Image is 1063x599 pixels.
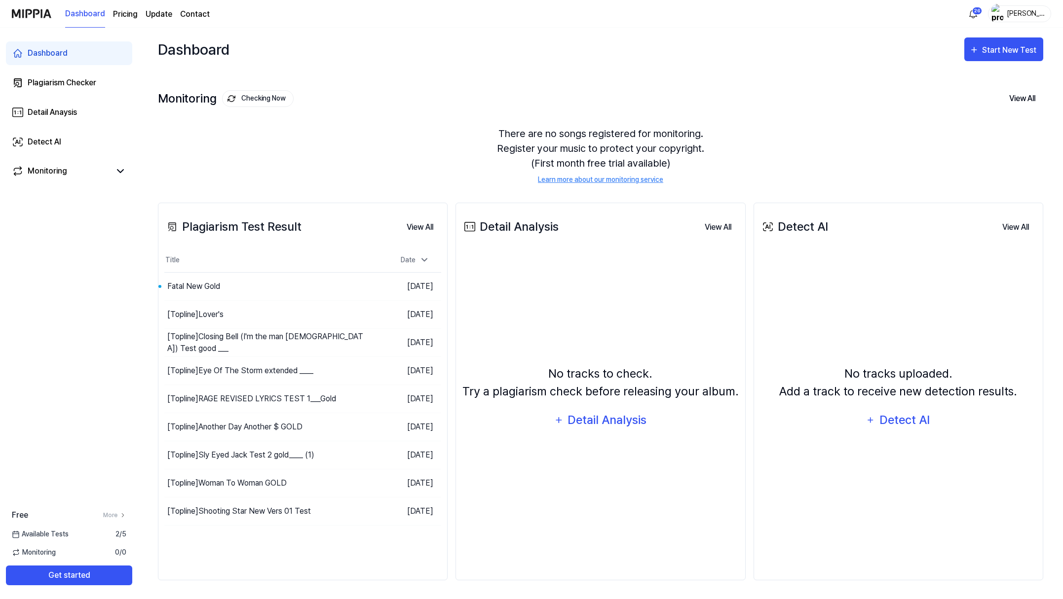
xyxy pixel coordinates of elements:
[372,385,441,413] td: [DATE]
[988,5,1051,22] button: profile[PERSON_NAME]
[28,165,67,177] div: Monitoring
[372,300,441,328] td: [DATE]
[6,565,132,585] button: Get started
[779,365,1017,400] div: No tracks uploaded. Add a track to receive new detection results.
[12,165,111,177] a: Monitoring
[399,217,441,237] button: View All
[1006,8,1045,19] div: [PERSON_NAME]
[972,7,982,15] div: 26
[115,547,126,558] span: 0 / 0
[372,497,441,525] td: [DATE]
[372,469,441,497] td: [DATE]
[158,114,1043,197] div: There are no songs registered for monitoring. Register your music to protect your copyright. (Fir...
[538,175,663,185] a: Learn more about our monitoring service
[967,8,979,20] img: 알림
[12,509,28,521] span: Free
[372,272,441,300] td: [DATE]
[180,8,210,20] a: Contact
[113,8,138,20] a: Pricing
[462,218,559,236] div: Detail Analysis
[878,411,931,429] div: Detect AI
[103,511,126,520] a: More
[65,0,105,28] a: Dashboard
[167,365,313,377] div: [Topline] Eye Of The Storm extended ____
[158,37,229,61] div: Dashboard
[164,248,372,272] th: Title
[462,365,739,400] div: No tracks to check. Try a plagiarism check before releasing your album.
[965,6,981,22] button: 알림26
[28,136,61,148] div: Detect AI
[28,106,77,118] div: Detail Anaysis
[12,547,56,558] span: Monitoring
[167,281,220,292] div: Fatal New Gold
[228,95,235,103] img: monitoring Icon
[6,41,132,65] a: Dashboard
[372,441,441,469] td: [DATE]
[548,408,653,432] button: Detail Analysis
[1001,88,1043,109] button: View All
[167,449,314,461] div: [Topline] Sly Eyed Jack Test 2 gold____ (1)
[167,505,311,517] div: [Topline] Shooting Star New Vers 01 Test
[6,71,132,95] a: Plagiarism Checker
[994,217,1037,237] button: View All
[115,529,126,539] span: 2 / 5
[697,217,739,237] a: View All
[222,90,294,107] button: Checking Now
[697,217,739,237] button: View All
[860,408,937,432] button: Detect AI
[760,218,828,236] div: Detect AI
[6,101,132,124] a: Detail Anaysis
[991,4,1003,24] img: profile
[167,331,372,354] div: [Topline] Closing Bell (I'm the man [DEMOGRAPHIC_DATA]) Test good ___
[167,309,224,320] div: [Topline] Lover's
[372,328,441,356] td: [DATE]
[567,411,647,429] div: Detail Analysis
[964,37,1043,61] button: Start New Test
[28,77,96,89] div: Plagiarism Checker
[982,44,1038,57] div: Start New Test
[372,413,441,441] td: [DATE]
[6,130,132,154] a: Detect AI
[397,252,433,268] div: Date
[158,90,294,107] div: Monitoring
[994,217,1037,237] a: View All
[167,393,336,405] div: [Topline] RAGE REVISED LYRICS TEST 1___Gold
[146,8,172,20] a: Update
[167,477,287,489] div: [Topline] Woman To Woman GOLD
[399,217,441,237] a: View All
[372,356,441,385] td: [DATE]
[12,529,69,539] span: Available Tests
[164,218,302,236] div: Plagiarism Test Result
[28,47,68,59] div: Dashboard
[167,421,303,433] div: [Topline] Another Day Another $ GOLD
